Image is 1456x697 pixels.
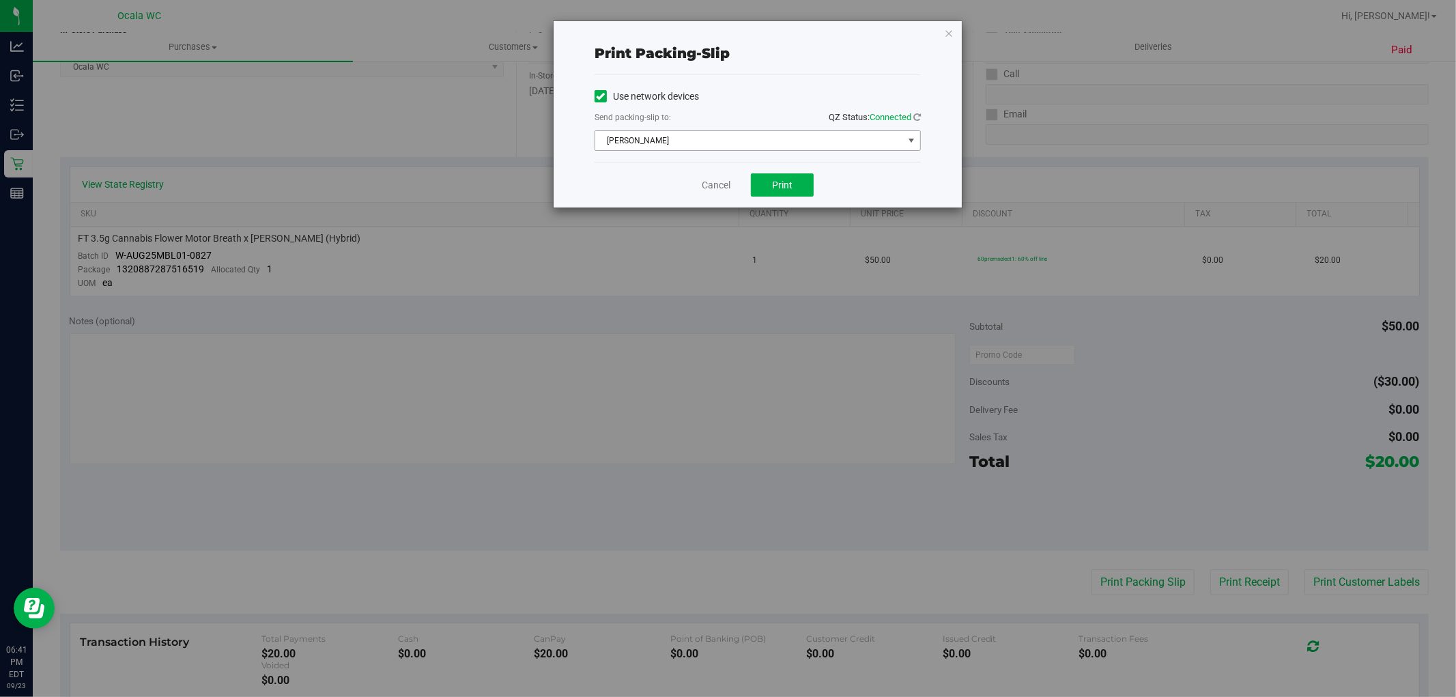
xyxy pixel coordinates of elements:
button: Print [751,173,814,197]
span: select [903,131,920,150]
iframe: Resource center [14,588,55,629]
span: Print [772,180,793,190]
label: Use network devices [595,89,699,104]
span: QZ Status: [829,112,921,122]
span: [PERSON_NAME] [595,131,903,150]
label: Send packing-slip to: [595,111,671,124]
a: Cancel [702,178,730,193]
span: Print packing-slip [595,45,730,61]
span: Connected [870,112,911,122]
